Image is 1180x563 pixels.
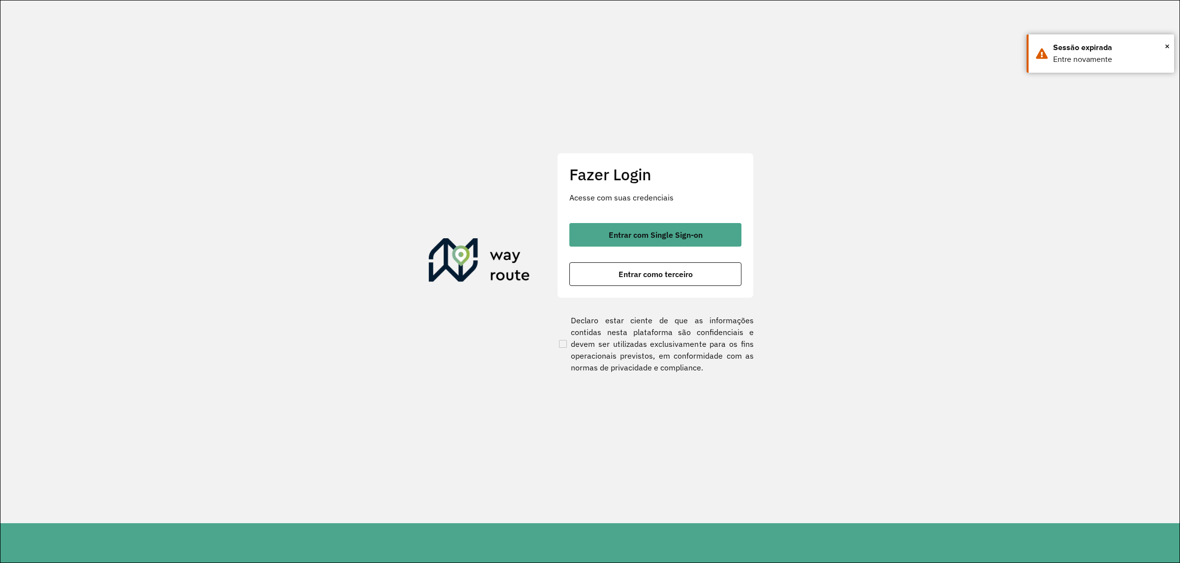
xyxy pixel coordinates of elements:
[429,238,530,285] img: Roteirizador AmbevTech
[1053,42,1167,54] div: Sessão expirada
[619,270,693,278] span: Entrar como terceiro
[1165,39,1170,54] button: Close
[609,231,703,239] span: Entrar com Single Sign-on
[569,165,741,184] h2: Fazer Login
[1053,54,1167,65] div: Entre novamente
[1165,39,1170,54] span: ×
[557,314,754,373] label: Declaro estar ciente de que as informações contidas nesta plataforma são confidenciais e devem se...
[569,192,741,203] p: Acesse com suas credenciais
[569,262,741,286] button: button
[569,223,741,247] button: button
